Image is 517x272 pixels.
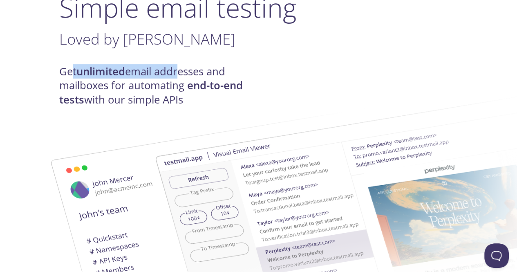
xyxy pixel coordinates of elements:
strong: end-to-end tests [59,78,243,106]
iframe: Help Scout Beacon - Open [484,243,509,268]
span: Loved by [PERSON_NAME] [59,29,235,49]
strong: unlimited [76,64,125,79]
h4: Get email addresses and mailboxes for automating with our simple APIs [59,65,259,107]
